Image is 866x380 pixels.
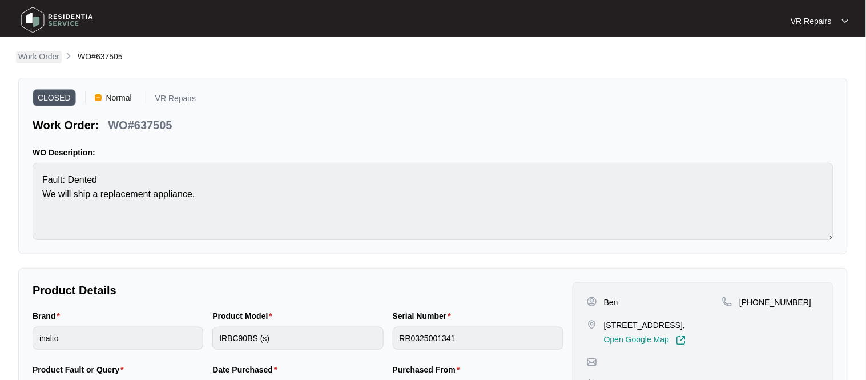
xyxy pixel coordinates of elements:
label: Date Purchased [212,364,281,375]
a: Open Google Map [604,335,686,346]
span: CLOSED [33,89,76,106]
p: Work Order: [33,117,99,133]
input: Brand [33,327,203,350]
img: chevron-right [64,51,73,61]
p: WO#637505 [108,117,172,133]
img: map-pin [587,357,597,367]
label: Brand [33,310,65,322]
p: Ben [604,297,618,308]
p: Work Order [18,51,59,62]
p: VR Repairs [155,94,196,106]
label: Product Model [212,310,277,322]
img: map-pin [722,297,732,307]
span: WO#637505 [78,52,123,61]
textarea: Fault: Dented We will ship a replacement appliance. [33,163,833,240]
p: WO Description: [33,147,833,158]
label: Purchased From [393,364,465,375]
img: Vercel Logo [95,94,102,101]
label: Serial Number [393,310,456,322]
span: Normal [102,89,136,106]
img: Link-External [676,335,686,346]
img: user-pin [587,297,597,307]
label: Product Fault or Query [33,364,128,375]
p: [PHONE_NUMBER] [739,297,811,308]
input: Product Model [212,327,383,350]
img: dropdown arrow [842,18,849,24]
p: [STREET_ADDRESS], [604,319,686,331]
a: Work Order [16,51,62,63]
p: VR Repairs [791,15,832,27]
p: Product Details [33,282,563,298]
img: residentia service logo [17,3,97,37]
img: map-pin [587,319,597,330]
input: Serial Number [393,327,563,350]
